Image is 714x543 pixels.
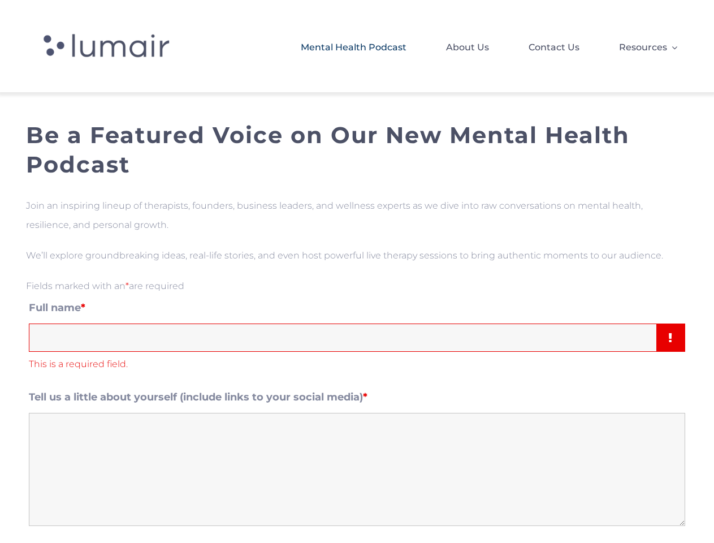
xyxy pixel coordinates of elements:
span: Contact Us [529,38,579,57]
div: This is a required field. [29,355,679,374]
label: Tell us a little about yourself (include links to your social media) [29,391,367,403]
h2: Be a Featured Voice on Our New Mental Health Podcast [26,120,687,179]
p: We’ll explore groundbreaking ideas, real-life stories, and even host powerful live therapy sessio... [26,246,687,265]
p: Join an inspiring lineup of therapists, founders, business leaders, and wellness experts as we di... [26,196,687,235]
a: About Us [446,28,489,64]
div: Fields marked with an are required [26,277,687,296]
span: About Us [446,38,489,57]
nav: Lumair Header [197,28,677,64]
span: Resources [619,38,667,57]
span: Mental Health Podcast [301,38,406,57]
a: Contact Us [529,28,579,64]
label: Full name [29,301,85,314]
a: Resources [619,28,677,64]
a: Mental Health Podcast [301,28,406,64]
